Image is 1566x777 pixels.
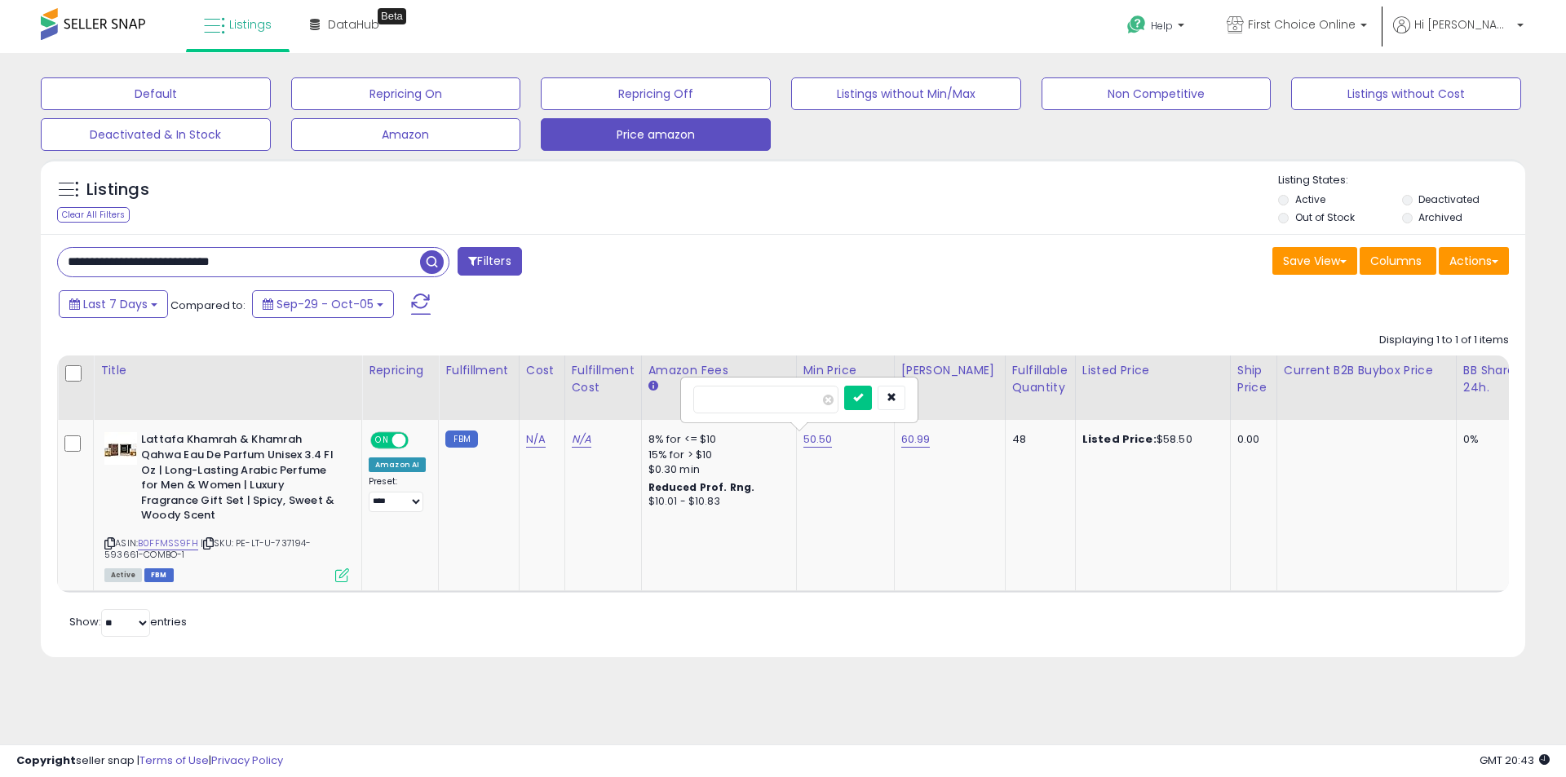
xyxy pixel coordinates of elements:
[1414,16,1512,33] span: Hi [PERSON_NAME]
[104,432,349,580] div: ASIN:
[1360,247,1436,275] button: Columns
[86,179,149,201] h5: Listings
[1237,362,1270,396] div: Ship Price
[1272,247,1357,275] button: Save View
[1379,333,1509,348] div: Displaying 1 to 1 of 1 items
[1082,432,1218,447] div: $58.50
[901,431,931,448] a: 60.99
[445,430,477,448] small: FBM
[1418,192,1480,206] label: Deactivated
[83,296,148,312] span: Last 7 Days
[541,118,771,151] button: Price amazon
[803,431,833,448] a: 50.50
[1418,210,1462,224] label: Archived
[803,362,887,379] div: Min Price
[378,8,406,24] div: Tooltip anchor
[100,362,355,379] div: Title
[170,298,246,313] span: Compared to:
[1114,2,1201,53] a: Help
[328,16,379,33] span: DataHub
[648,362,790,379] div: Amazon Fees
[1012,362,1068,396] div: Fulfillable Quantity
[69,614,187,629] span: Show: entries
[1126,15,1147,35] i: Get Help
[1278,173,1524,188] p: Listing States:
[229,16,272,33] span: Listings
[648,462,784,477] div: $0.30 min
[291,77,521,110] button: Repricing On
[1295,192,1325,206] label: Active
[41,118,271,151] button: Deactivated & In Stock
[572,431,591,448] a: N/A
[526,431,546,448] a: N/A
[791,77,1021,110] button: Listings without Min/Max
[1463,432,1517,447] div: 0%
[1463,362,1523,396] div: BB Share 24h.
[406,434,432,448] span: OFF
[648,379,658,394] small: Amazon Fees.
[526,362,558,379] div: Cost
[369,457,426,472] div: Amazon AI
[138,536,198,550] a: B0FFMSS9FH
[648,432,784,447] div: 8% for <= $10
[1295,210,1355,224] label: Out of Stock
[648,448,784,462] div: 15% for > $10
[458,247,521,276] button: Filters
[57,207,130,223] div: Clear All Filters
[1082,431,1157,447] b: Listed Price:
[1284,362,1449,379] div: Current B2B Buybox Price
[41,77,271,110] button: Default
[901,362,998,379] div: [PERSON_NAME]
[369,362,431,379] div: Repricing
[1082,362,1223,379] div: Listed Price
[1439,247,1509,275] button: Actions
[104,432,137,465] img: 313vRFshYVL._SL40_.jpg
[1151,19,1173,33] span: Help
[252,290,394,318] button: Sep-29 - Oct-05
[291,118,521,151] button: Amazon
[369,476,426,513] div: Preset:
[1012,432,1063,447] div: 48
[541,77,771,110] button: Repricing Off
[372,434,392,448] span: ON
[1237,432,1264,447] div: 0.00
[1291,77,1521,110] button: Listings without Cost
[572,362,635,396] div: Fulfillment Cost
[445,362,511,379] div: Fulfillment
[648,480,755,494] b: Reduced Prof. Rng.
[1370,253,1422,269] span: Columns
[144,568,174,582] span: FBM
[1042,77,1272,110] button: Non Competitive
[141,432,339,527] b: Lattafa Khamrah & Khamrah Qahwa Eau De Parfum Unisex 3.4 Fl Oz | Long-Lasting Arabic Perfume for ...
[1248,16,1356,33] span: First Choice Online
[104,536,312,561] span: | SKU: PE-LT-U-737194-593661-COMBO-1
[59,290,168,318] button: Last 7 Days
[1393,16,1524,53] a: Hi [PERSON_NAME]
[648,495,784,509] div: $10.01 - $10.83
[104,568,142,582] span: All listings currently available for purchase on Amazon
[276,296,374,312] span: Sep-29 - Oct-05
